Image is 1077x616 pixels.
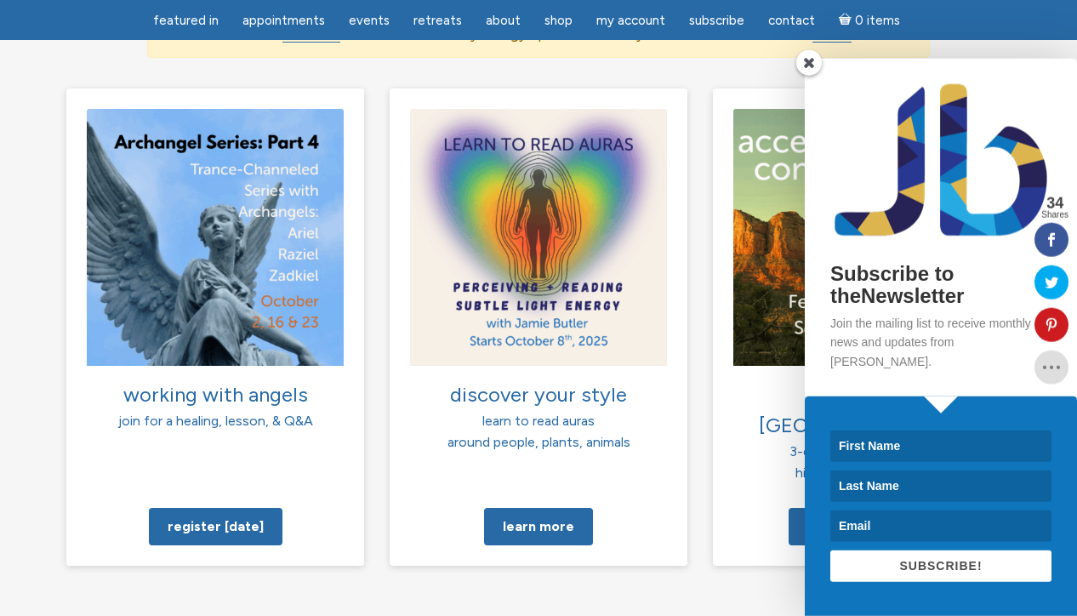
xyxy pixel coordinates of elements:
[689,13,744,28] span: Subscribe
[1041,211,1068,220] span: Shares
[484,508,593,545] a: Learn more
[830,263,1051,308] h2: Subscribe to theNewsletter
[758,4,825,37] a: Contact
[143,4,229,37] a: featured in
[482,413,595,429] span: learn to read auras
[586,4,675,37] a: My Account
[450,382,627,407] span: discover your style
[830,314,1051,371] p: Join the mailing list to receive monthly news and updates from [PERSON_NAME].
[339,4,400,37] a: Events
[830,550,1051,582] button: SUBSCRIBE!
[839,13,855,28] i: Cart
[544,13,573,28] span: Shop
[768,13,815,28] span: Contact
[403,4,472,37] a: Retreats
[242,13,325,28] span: Appointments
[830,471,1051,502] input: Last Name
[534,4,583,37] a: Shop
[829,3,910,37] a: Cart0 items
[447,434,630,450] span: around people, plants, animals
[596,13,665,28] span: My Account
[476,4,531,37] a: About
[486,13,521,28] span: About
[855,14,900,27] span: 0 items
[232,4,335,37] a: Appointments
[123,382,308,407] span: working with angels
[830,510,1051,542] input: Email
[413,13,462,28] span: Retreats
[149,508,282,545] a: Register [DATE]
[118,413,313,429] span: join for a healing, lesson, & Q&A
[153,13,219,28] span: featured in
[679,4,755,37] a: Subscribe
[899,559,982,573] span: SUBSCRIBE!
[1041,196,1068,211] span: 34
[830,431,1051,462] input: First Name
[349,13,390,28] span: Events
